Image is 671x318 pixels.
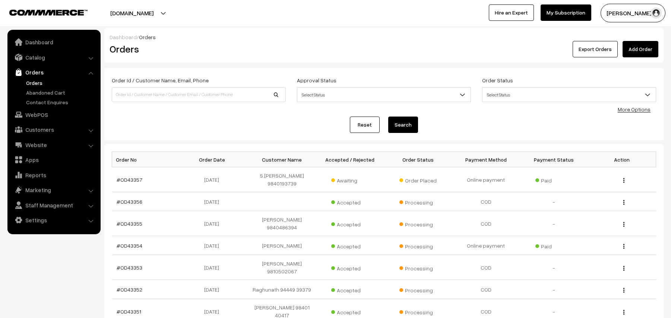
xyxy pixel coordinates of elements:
[297,88,471,101] span: Select Status
[331,197,368,206] span: Accepted
[117,264,142,271] a: #OD43353
[452,280,520,299] td: COD
[399,197,437,206] span: Processing
[331,241,368,250] span: Accepted
[117,308,141,315] a: #OD43351
[117,242,142,249] a: #OD43354
[9,168,98,182] a: Reports
[112,152,180,167] th: Order No
[112,76,209,84] label: Order Id / Customer Name, Email, Phone
[331,284,368,294] span: Accepted
[9,153,98,166] a: Apps
[9,123,98,136] a: Customers
[399,241,437,250] span: Processing
[248,280,316,299] td: Raghunath 94449 39379
[520,211,588,236] td: -
[452,152,520,167] th: Payment Method
[180,255,248,280] td: [DATE]
[623,200,624,205] img: Menu
[9,138,98,152] a: Website
[399,175,437,184] span: Order Placed
[535,175,573,184] span: Paid
[482,88,656,101] span: Select Status
[24,98,98,106] a: Contact Enquires
[482,87,656,102] span: Select Status
[489,4,534,21] a: Hire an Expert
[384,152,452,167] th: Order Status
[117,220,142,227] a: #OD43355
[535,241,573,250] span: Paid
[316,152,384,167] th: Accepted / Rejected
[110,33,658,41] div: /
[297,87,471,102] span: Select Status
[399,306,437,316] span: Processing
[541,4,591,21] a: My Subscription
[9,51,98,64] a: Catalog
[180,211,248,236] td: [DATE]
[588,152,656,167] th: Action
[110,43,285,55] h2: Orders
[9,213,98,227] a: Settings
[112,87,286,102] input: Order Id / Customer Name / Customer Email / Customer Phone
[623,222,624,227] img: Menu
[248,255,316,280] td: [PERSON_NAME] 9810502067
[117,198,142,205] a: #OD43356
[623,310,624,315] img: Menu
[180,236,248,255] td: [DATE]
[9,108,98,121] a: WebPOS
[399,263,437,272] span: Processing
[297,76,336,84] label: Approval Status
[9,35,98,49] a: Dashboard
[452,192,520,211] td: COD
[9,198,98,212] a: Staff Management
[452,167,520,192] td: Online payment
[331,175,368,184] span: Awaiting
[84,4,180,22] button: [DOMAIN_NAME]
[180,152,248,167] th: Order Date
[399,284,437,294] span: Processing
[180,192,248,211] td: [DATE]
[180,280,248,299] td: [DATE]
[248,211,316,236] td: [PERSON_NAME] 9840486394
[482,76,513,84] label: Order Status
[117,286,142,293] a: #OD43352
[601,4,665,22] button: [PERSON_NAME] s…
[618,106,651,112] a: More Options
[623,178,624,183] img: Menu
[248,167,316,192] td: S.[PERSON_NAME] 9840193739
[452,211,520,236] td: COD
[248,236,316,255] td: [PERSON_NAME]
[399,219,437,228] span: Processing
[452,255,520,280] td: COD
[180,167,248,192] td: [DATE]
[117,177,142,183] a: #OD43357
[520,280,588,299] td: -
[9,66,98,79] a: Orders
[651,7,662,19] img: user
[331,306,368,316] span: Accepted
[24,79,98,87] a: Orders
[110,34,137,40] a: Dashboard
[520,192,588,211] td: -
[9,7,75,16] a: COMMMERCE
[350,117,380,133] a: Reset
[520,255,588,280] td: -
[9,183,98,197] a: Marketing
[623,41,658,57] a: Add Order
[520,152,588,167] th: Payment Status
[139,34,156,40] span: Orders
[623,266,624,271] img: Menu
[248,152,316,167] th: Customer Name
[573,41,618,57] button: Export Orders
[623,244,624,249] img: Menu
[331,219,368,228] span: Accepted
[9,10,88,15] img: COMMMERCE
[331,263,368,272] span: Accepted
[623,288,624,293] img: Menu
[388,117,418,133] button: Search
[452,236,520,255] td: Online payment
[24,89,98,96] a: Abandoned Cart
